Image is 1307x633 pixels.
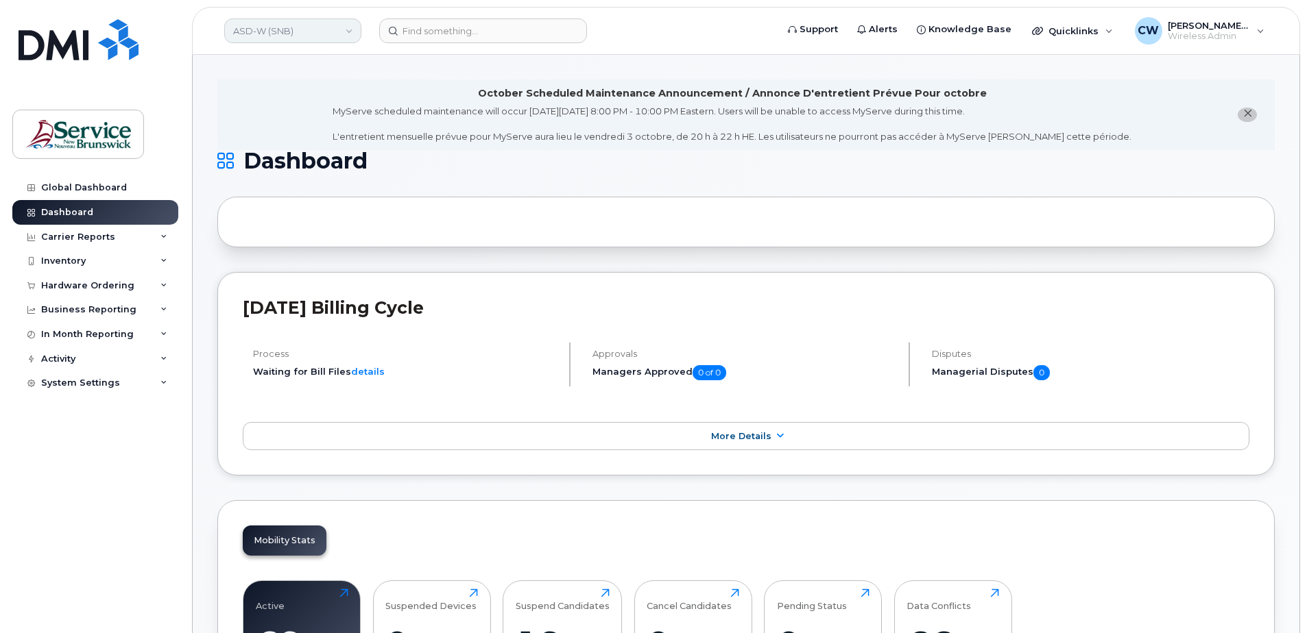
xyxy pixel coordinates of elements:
[256,588,285,611] div: Active
[243,297,1249,318] h2: [DATE] Billing Cycle
[243,151,368,171] span: Dashboard
[932,349,1249,359] h4: Disputes
[385,588,477,611] div: Suspended Devices
[351,366,385,377] a: details
[253,365,557,378] li: Waiting for Bill Files
[932,365,1249,380] h5: Managerial Disputes
[1033,365,1050,380] span: 0
[478,86,987,101] div: October Scheduled Maintenance Announcement / Annonce D'entretient Prévue Pour octobre
[647,588,732,611] div: Cancel Candidates
[592,349,897,359] h4: Approvals
[693,365,726,380] span: 0 of 0
[1238,108,1257,122] button: close notification
[711,431,771,441] span: More Details
[907,588,971,611] div: Data Conflicts
[592,365,897,380] h5: Managers Approved
[516,588,610,611] div: Suspend Candidates
[777,588,847,611] div: Pending Status
[253,349,557,359] h4: Process
[333,105,1131,143] div: MyServe scheduled maintenance will occur [DATE][DATE] 8:00 PM - 10:00 PM Eastern. Users will be u...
